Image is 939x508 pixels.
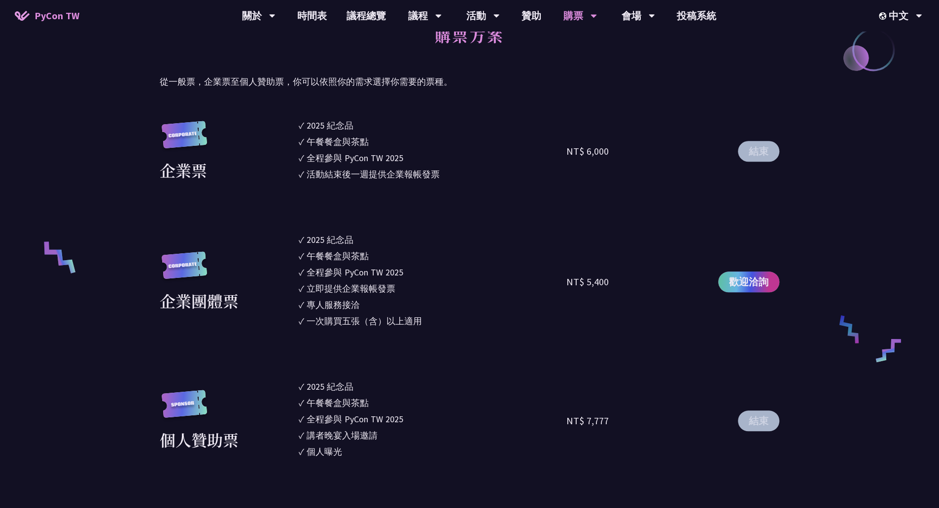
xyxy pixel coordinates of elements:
img: corporate.a587c14.svg [160,251,209,289]
div: NT$ 5,400 [566,274,609,289]
div: 企業團體票 [160,289,239,312]
li: ✓ [299,135,567,148]
img: Home icon of PyCon TW 2025 [15,11,30,21]
a: 歡迎洽詢 [718,271,779,292]
li: ✓ [299,429,567,442]
div: 全程參與 PyCon TW 2025 [307,151,403,165]
li: ✓ [299,266,567,279]
div: 2025 紀念品 [307,233,353,246]
div: 活動結束後一週提供企業報帳發票 [307,168,440,181]
div: NT$ 6,000 [566,144,609,159]
li: ✓ [299,168,567,181]
li: ✓ [299,119,567,132]
span: 歡迎洽詢 [729,274,768,289]
img: Locale Icon [879,12,889,20]
div: NT$ 7,777 [566,413,609,428]
div: 2025 紀念品 [307,380,353,393]
div: 講者晚宴入場邀請 [307,429,378,442]
li: ✓ [299,412,567,426]
div: 午餐餐盒與茶點 [307,396,369,409]
div: 午餐餐盒與茶點 [307,249,369,263]
li: ✓ [299,396,567,409]
div: 一次購買五張（含）以上適用 [307,314,422,328]
li: ✓ [299,380,567,393]
img: corporate.a587c14.svg [160,121,209,159]
li: ✓ [299,445,567,458]
a: PyCon TW [5,3,89,28]
li: ✓ [299,298,567,311]
li: ✓ [299,314,567,328]
span: PyCon TW [35,8,79,23]
div: 午餐餐盒與茶點 [307,135,369,148]
p: 從一般票，企業票至個人贊助票，你可以依照你的需求選擇你需要的票種。 [160,74,779,89]
button: 結束 [738,141,779,162]
h2: 購票方案 [160,15,779,69]
div: 全程參與 PyCon TW 2025 [307,266,403,279]
div: 專人服務接洽 [307,298,360,311]
li: ✓ [299,249,567,263]
li: ✓ [299,151,567,165]
div: 2025 紀念品 [307,119,353,132]
button: 結束 [738,410,779,431]
div: 個人曝光 [307,445,342,458]
div: 企業票 [160,158,207,182]
div: 全程參與 PyCon TW 2025 [307,412,403,426]
li: ✓ [299,282,567,295]
li: ✓ [299,233,567,246]
div: 立即提供企業報帳發票 [307,282,395,295]
img: sponsor.43e6a3a.svg [160,390,209,428]
div: 個人贊助票 [160,428,239,451]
